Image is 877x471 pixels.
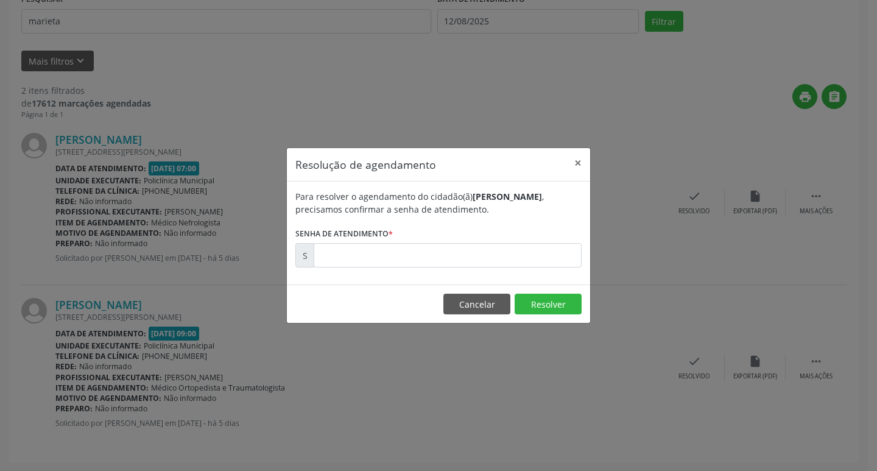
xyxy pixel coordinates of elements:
[473,191,542,202] b: [PERSON_NAME]
[515,294,582,314] button: Resolver
[295,190,582,216] div: Para resolver o agendamento do cidadão(ã) , precisamos confirmar a senha de atendimento.
[295,243,314,267] div: S
[443,294,510,314] button: Cancelar
[295,157,436,172] h5: Resolução de agendamento
[295,224,393,243] label: Senha de atendimento
[566,148,590,178] button: Close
